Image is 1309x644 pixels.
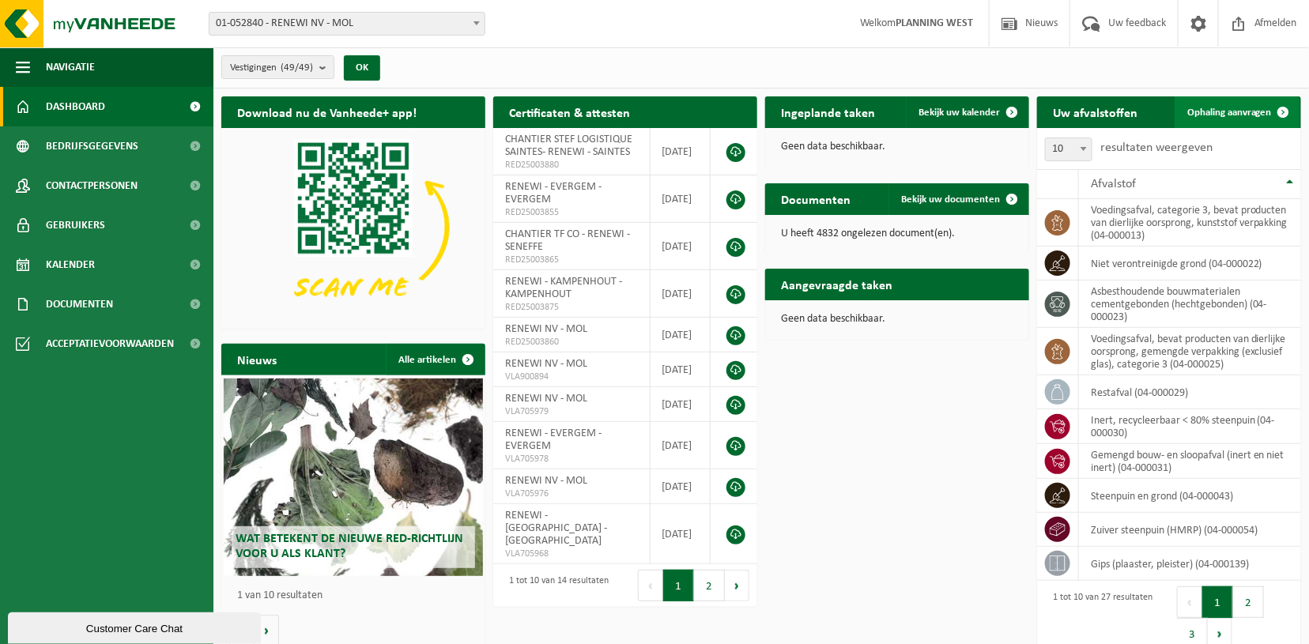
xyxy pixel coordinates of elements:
label: resultaten weergeven [1100,141,1213,154]
iframe: chat widget [8,609,264,644]
td: gemengd bouw- en sloopafval (inert en niet inert) (04-000031) [1079,444,1301,479]
button: 1 [1202,586,1233,618]
td: [DATE] [651,223,711,270]
span: Acceptatievoorwaarden [46,324,174,363]
a: Bekijk uw kalender [906,96,1028,128]
span: RED25003880 [505,159,638,171]
p: Geen data beschikbaar. [781,141,1013,153]
span: RED25003865 [505,254,638,266]
td: zuiver steenpuin (HMRP) (04-000054) [1079,513,1301,547]
td: gips (plaaster, pleister) (04-000139) [1079,547,1301,581]
span: VLA705979 [505,405,638,418]
button: 2 [694,570,725,601]
span: Kalender [46,245,95,284]
h2: Uw afvalstoffen [1037,96,1153,127]
span: Documenten [46,284,113,324]
span: VLA705968 [505,548,638,560]
td: restafval (04-000029) [1079,375,1301,409]
td: [DATE] [651,270,711,318]
button: 2 [1233,586,1264,618]
span: RENEWI NV - MOL [505,323,587,335]
span: RENEWI NV - MOL [505,475,587,487]
span: 01-052840 - RENEWI NV - MOL [209,13,485,35]
button: OK [344,55,380,81]
a: Alle artikelen [386,344,484,375]
td: asbesthoudende bouwmaterialen cementgebonden (hechtgebonden) (04-000023) [1079,281,1301,328]
strong: PLANNING WEST [896,17,973,29]
td: [DATE] [651,175,711,223]
span: Bekijk uw documenten [901,194,1000,205]
td: voedingsafval, categorie 3, bevat producten van dierlijke oorsprong, kunststof verpakking (04-000... [1079,199,1301,247]
td: [DATE] [651,422,711,469]
p: 1 van 10 resultaten [237,590,477,601]
button: 1 [663,570,694,601]
a: Ophaling aanvragen [1175,96,1300,128]
h2: Aangevraagde taken [765,269,908,299]
a: Bekijk uw documenten [888,183,1028,215]
button: Previous [1177,586,1202,618]
span: RENEWI - KAMPENHOUT - KAMPENHOUT [505,276,622,300]
h2: Ingeplande taken [765,96,891,127]
span: Contactpersonen [46,166,138,205]
img: Download de VHEPlus App [221,128,485,326]
td: steenpuin en grond (04-000043) [1079,479,1301,513]
td: [DATE] [651,387,711,422]
p: Geen data beschikbaar. [781,314,1013,325]
button: Vestigingen(49/49) [221,55,334,79]
span: RENEWI NV - MOL [505,393,587,405]
span: 01-052840 - RENEWI NV - MOL [209,12,485,36]
span: VLA705978 [505,453,638,465]
div: 1 tot 10 van 14 resultaten [501,568,609,603]
span: RENEWI - EVERGEM - EVERGEM [505,181,602,205]
span: Afvalstof [1091,178,1136,190]
h2: Certificaten & attesten [493,96,646,127]
span: RENEWI NV - MOL [505,358,587,370]
button: Next [725,570,749,601]
span: CHANTIER TF CO - RENEWI - SENEFFE [505,228,630,253]
span: 10 [1045,137,1092,161]
span: Bekijk uw kalender [919,107,1000,118]
span: 10 [1046,138,1092,160]
span: Bedrijfsgegevens [46,126,138,166]
td: [DATE] [651,469,711,504]
span: RENEWI - EVERGEM - EVERGEM [505,427,602,452]
span: RENEWI - [GEOGRAPHIC_DATA] - [GEOGRAPHIC_DATA] [505,510,607,547]
span: Ophaling aanvragen [1187,107,1272,118]
span: RED25003875 [505,301,638,314]
span: Wat betekent de nieuwe RED-richtlijn voor u als klant? [236,533,463,560]
span: CHANTIER STEF LOGISTIQUE SAINTES- RENEWI - SAINTES [505,134,632,158]
td: [DATE] [651,128,711,175]
td: inert, recycleerbaar < 80% steenpuin (04-000030) [1079,409,1301,444]
td: [DATE] [651,318,711,352]
span: RED25003860 [505,336,638,348]
td: voedingsafval, bevat producten van dierlijke oorsprong, gemengde verpakking (exclusief glas), cat... [1079,328,1301,375]
td: [DATE] [651,352,711,387]
span: VLA900894 [505,371,638,383]
span: VLA705976 [505,488,638,500]
h2: Download nu de Vanheede+ app! [221,96,432,127]
span: Vestigingen [230,56,313,80]
h2: Documenten [765,183,866,214]
span: RED25003855 [505,206,638,219]
td: niet verontreinigde grond (04-000022) [1079,247,1301,281]
a: Wat betekent de nieuwe RED-richtlijn voor u als klant? [224,378,482,576]
p: U heeft 4832 ongelezen document(en). [781,228,1013,239]
span: Gebruikers [46,205,105,245]
span: Dashboard [46,87,105,126]
span: Navigatie [46,47,95,87]
h2: Nieuws [221,344,292,375]
button: Previous [638,570,663,601]
td: [DATE] [651,504,711,564]
count: (49/49) [281,62,313,73]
